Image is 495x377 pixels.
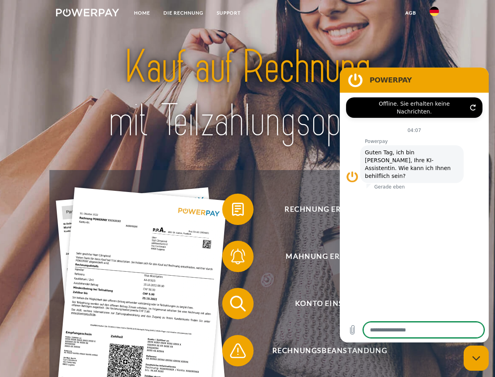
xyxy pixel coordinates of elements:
[228,247,248,266] img: qb_bell.svg
[222,241,426,272] button: Mahnung erhalten?
[228,199,248,219] img: qb_bill.svg
[75,38,420,150] img: title-powerpay_de.svg
[222,288,426,319] button: Konto einsehen
[210,6,247,20] a: SUPPORT
[127,6,157,20] a: Home
[157,6,210,20] a: DIE RECHNUNG
[234,241,426,272] span: Mahnung erhalten?
[430,7,439,16] img: de
[399,6,423,20] a: agb
[464,346,489,371] iframe: Schaltfläche zum Öffnen des Messaging-Fensters; Konversation läuft
[228,294,248,313] img: qb_search.svg
[234,194,426,225] span: Rechnung erhalten?
[228,341,248,361] img: qb_warning.svg
[222,335,426,366] button: Rechnungsbeanstandung
[222,194,426,225] button: Rechnung erhalten?
[234,288,426,319] span: Konto einsehen
[234,335,426,366] span: Rechnungsbeanstandung
[340,68,489,342] iframe: Messaging-Fenster
[56,9,119,16] img: logo-powerpay-white.svg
